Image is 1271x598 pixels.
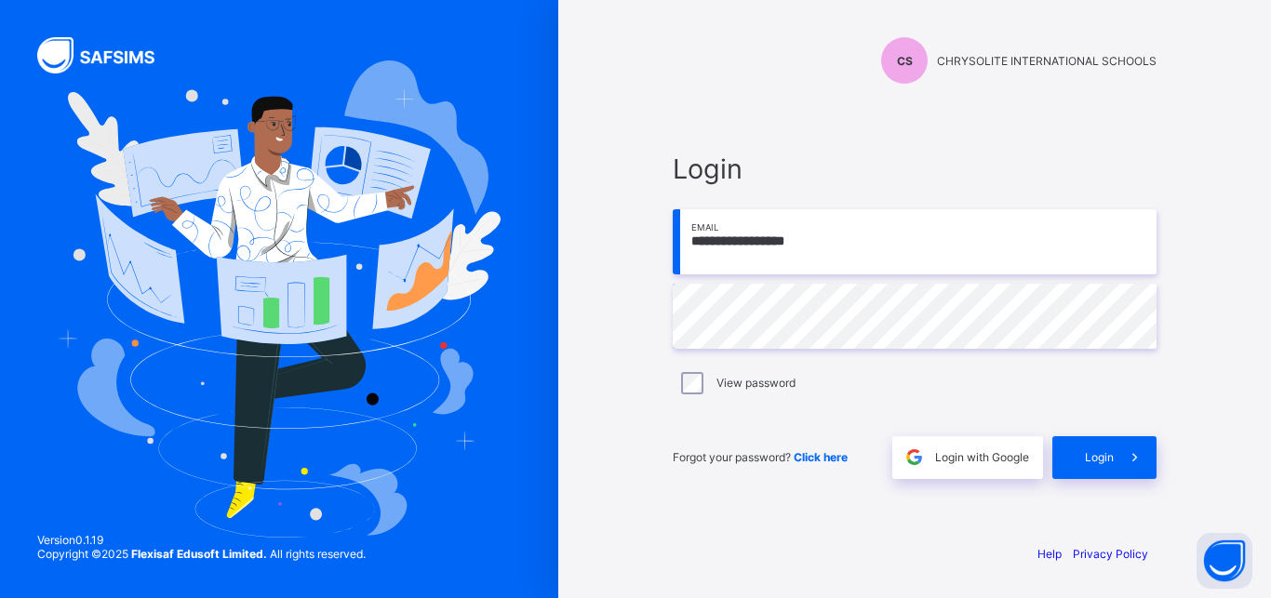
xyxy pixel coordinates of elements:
[37,37,177,73] img: SAFSIMS Logo
[937,54,1157,68] span: CHRYSOLITE INTERNATIONAL SCHOOLS
[131,547,267,561] strong: Flexisaf Edusoft Limited.
[1073,547,1148,561] a: Privacy Policy
[673,153,1157,185] span: Login
[1037,547,1062,561] a: Help
[37,533,366,547] span: Version 0.1.19
[716,376,796,390] label: View password
[37,547,366,561] span: Copyright © 2025 All rights reserved.
[897,54,913,68] span: CS
[1197,533,1252,589] button: Open asap
[58,60,501,537] img: Hero Image
[1085,450,1114,464] span: Login
[935,450,1029,464] span: Login with Google
[794,450,848,464] a: Click here
[903,446,925,468] img: google.396cfc9801f0270233282035f929180a.svg
[673,450,848,464] span: Forgot your password?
